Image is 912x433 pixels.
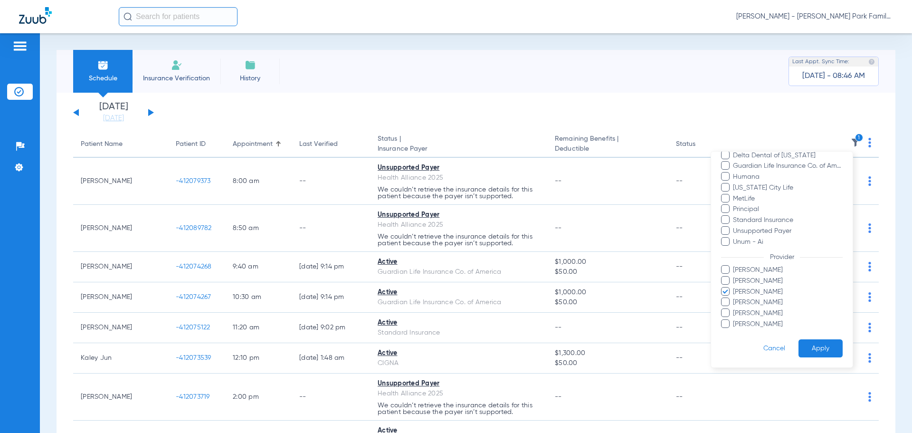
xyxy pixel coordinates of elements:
span: [PERSON_NAME] [732,308,843,318]
span: Standard Insurance [732,215,843,225]
span: Principal [732,204,843,214]
button: Apply [798,339,843,358]
button: Cancel [750,339,798,358]
span: [PERSON_NAME] [732,276,843,286]
span: Provider [764,254,800,260]
span: Guardian Life Insurance Co. of America [732,161,843,171]
span: [PERSON_NAME] [732,319,843,329]
span: [PERSON_NAME] [732,298,843,308]
span: [US_STATE] City Life [732,183,843,193]
span: Delta Dental of [US_STATE] [732,151,843,161]
span: Unsupported Payer [732,226,843,236]
span: MetLife [732,194,843,204]
span: [PERSON_NAME] [732,265,843,275]
span: Humana [732,172,843,182]
span: Unum - Ai [732,237,843,247]
span: [PERSON_NAME] [732,287,843,297]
